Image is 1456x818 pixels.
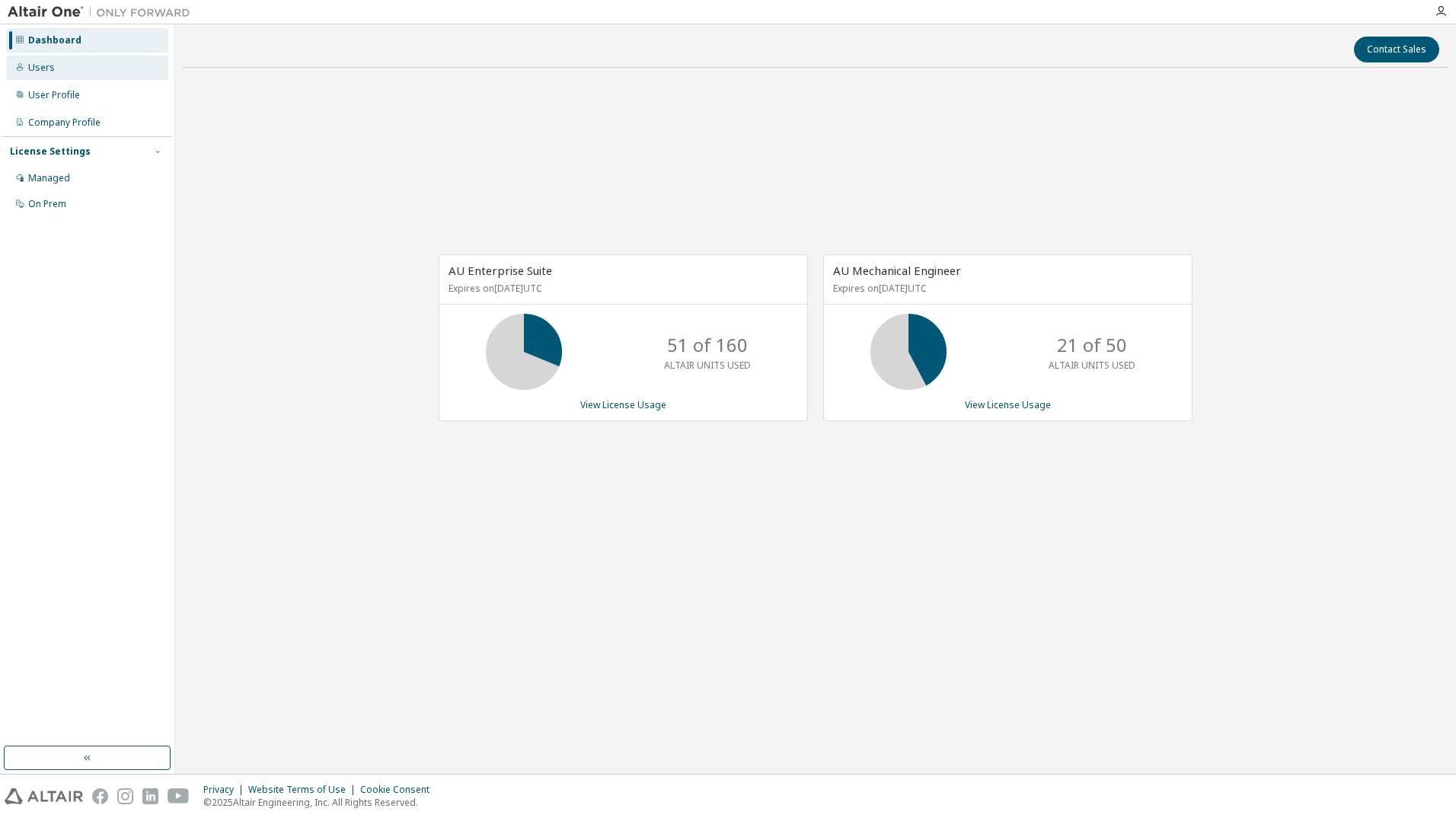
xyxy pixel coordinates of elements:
[248,784,360,796] div: Website Terms of Use
[10,145,91,158] div: License Settings
[28,89,80,101] div: User Profile
[449,263,552,278] span: AU Enterprise Suite
[580,398,666,411] a: View License Usage
[92,788,108,804] img: facebook.svg
[142,788,158,804] img: linkedin.svg
[1057,332,1127,358] p: 21 of 50
[360,784,439,796] div: Cookie Consent
[28,34,81,46] div: Dashboard
[833,263,961,278] span: AU Mechanical Engineer
[965,398,1051,411] a: View License Usage
[667,332,748,358] p: 51 of 160
[28,198,66,210] div: On Prem
[1049,359,1135,372] p: ALTAIR UNITS USED
[1354,37,1439,62] button: Contact Sales
[664,359,751,372] p: ALTAIR UNITS USED
[5,788,83,804] img: altair_logo.svg
[28,172,70,184] div: Managed
[203,796,439,809] p: © 2025 Altair Engineering, Inc. All Rights Reserved.
[168,788,190,804] img: youtube.svg
[28,62,55,74] div: Users
[203,784,248,796] div: Privacy
[833,282,1179,295] p: Expires on [DATE] UTC
[449,282,794,295] p: Expires on [DATE] UTC
[8,5,198,20] img: Altair One
[117,788,133,804] img: instagram.svg
[28,117,101,129] div: Company Profile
